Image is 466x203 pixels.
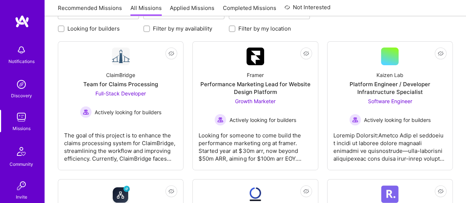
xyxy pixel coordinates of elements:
[80,106,92,118] img: Actively looking for builders
[229,116,296,124] span: Actively looking for builders
[64,126,177,162] div: The goal of this project is to enhance the claims processing system for ClaimBridge, streamlining...
[438,188,444,194] i: icon EyeClosed
[364,116,431,124] span: Actively looking for builders
[168,188,174,194] i: icon EyeClosed
[349,114,361,126] img: Actively looking for builders
[14,77,29,92] img: discovery
[14,110,29,125] img: teamwork
[303,50,309,56] i: icon EyeClosed
[333,48,446,164] a: Kaizen LabPlatform Engineer / Developer Infrastructure SpecialistSoftware Engineer Actively looki...
[170,4,214,16] a: Applied Missions
[130,4,162,16] a: All Missions
[223,4,276,16] a: Completed Missions
[199,48,312,164] a: Company LogoFramerPerformance Marketing Lead for Website Design PlatformGrowth Marketer Actively ...
[83,80,158,88] div: Team for Claims Processing
[112,185,130,203] img: Company Logo
[333,126,446,162] div: Loremip Dolorsit:Ametco Adip el seddoeiu t incidi ut laboree dolore magnaali enimadmi ve quisnost...
[95,108,161,116] span: Actively looking for builders
[58,4,122,16] a: Recommended Missions
[106,71,135,79] div: ClaimBridge
[15,15,29,28] img: logo
[438,50,444,56] i: icon EyeClosed
[199,126,312,162] div: Looking for someone to come build the performance marketing org at framer. Started year at $30m a...
[10,160,33,168] div: Community
[13,125,31,132] div: Missions
[199,80,312,96] div: Performance Marketing Lead for Website Design Platform
[368,98,412,104] span: Software Engineer
[376,71,403,79] div: Kaizen Lab
[14,178,29,193] img: Invite
[247,71,264,79] div: Framer
[246,185,264,203] img: Company Logo
[8,57,35,65] div: Notifications
[95,90,146,97] span: Full-Stack Developer
[153,25,212,32] label: Filter by my availability
[14,43,29,57] img: bell
[303,188,309,194] i: icon EyeClosed
[13,143,30,160] img: Community
[168,50,174,56] i: icon EyeClosed
[67,25,120,32] label: Looking for builders
[214,114,226,126] img: Actively looking for builders
[16,193,27,201] div: Invite
[284,3,330,16] a: Not Interested
[11,92,32,99] div: Discovery
[112,48,130,65] img: Company Logo
[235,98,276,104] span: Growth Marketer
[333,80,446,96] div: Platform Engineer / Developer Infrastructure Specialist
[64,48,177,164] a: Company LogoClaimBridgeTeam for Claims ProcessingFull-Stack Developer Actively looking for builde...
[381,185,399,203] img: Company Logo
[246,48,264,65] img: Company Logo
[238,25,291,32] label: Filter by my location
